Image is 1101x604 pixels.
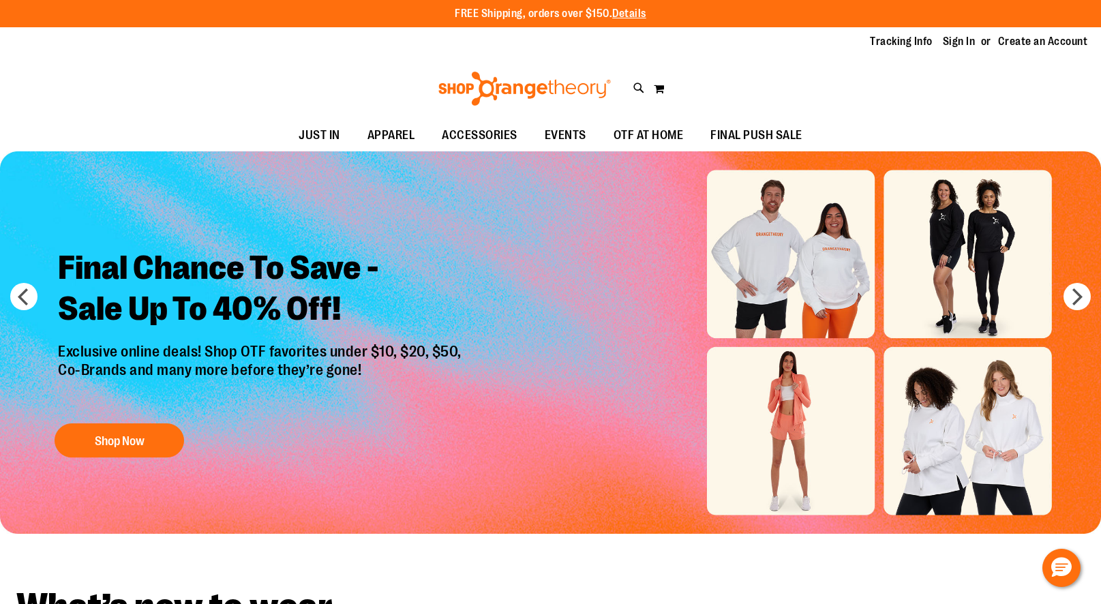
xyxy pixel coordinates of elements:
[1064,283,1091,310] button: next
[367,120,415,151] span: APPAREL
[428,120,531,151] a: ACCESSORIES
[285,120,354,151] a: JUST IN
[10,283,37,310] button: prev
[1042,549,1081,587] button: Hello, have a question? Let’s chat.
[600,120,697,151] a: OTF AT HOME
[545,120,586,151] span: EVENTS
[943,34,976,49] a: Sign In
[612,7,646,20] a: Details
[436,72,613,106] img: Shop Orangetheory
[48,237,475,464] a: Final Chance To Save -Sale Up To 40% Off! Exclusive online deals! Shop OTF favorites under $10, $...
[455,6,646,22] p: FREE Shipping, orders over $150.
[531,120,600,151] a: EVENTS
[48,237,475,343] h2: Final Chance To Save - Sale Up To 40% Off!
[299,120,340,151] span: JUST IN
[697,120,816,151] a: FINAL PUSH SALE
[55,423,184,457] button: Shop Now
[710,120,802,151] span: FINAL PUSH SALE
[442,120,517,151] span: ACCESSORIES
[614,120,684,151] span: OTF AT HOME
[870,34,933,49] a: Tracking Info
[48,343,475,410] p: Exclusive online deals! Shop OTF favorites under $10, $20, $50, Co-Brands and many more before th...
[998,34,1088,49] a: Create an Account
[354,120,429,151] a: APPAREL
